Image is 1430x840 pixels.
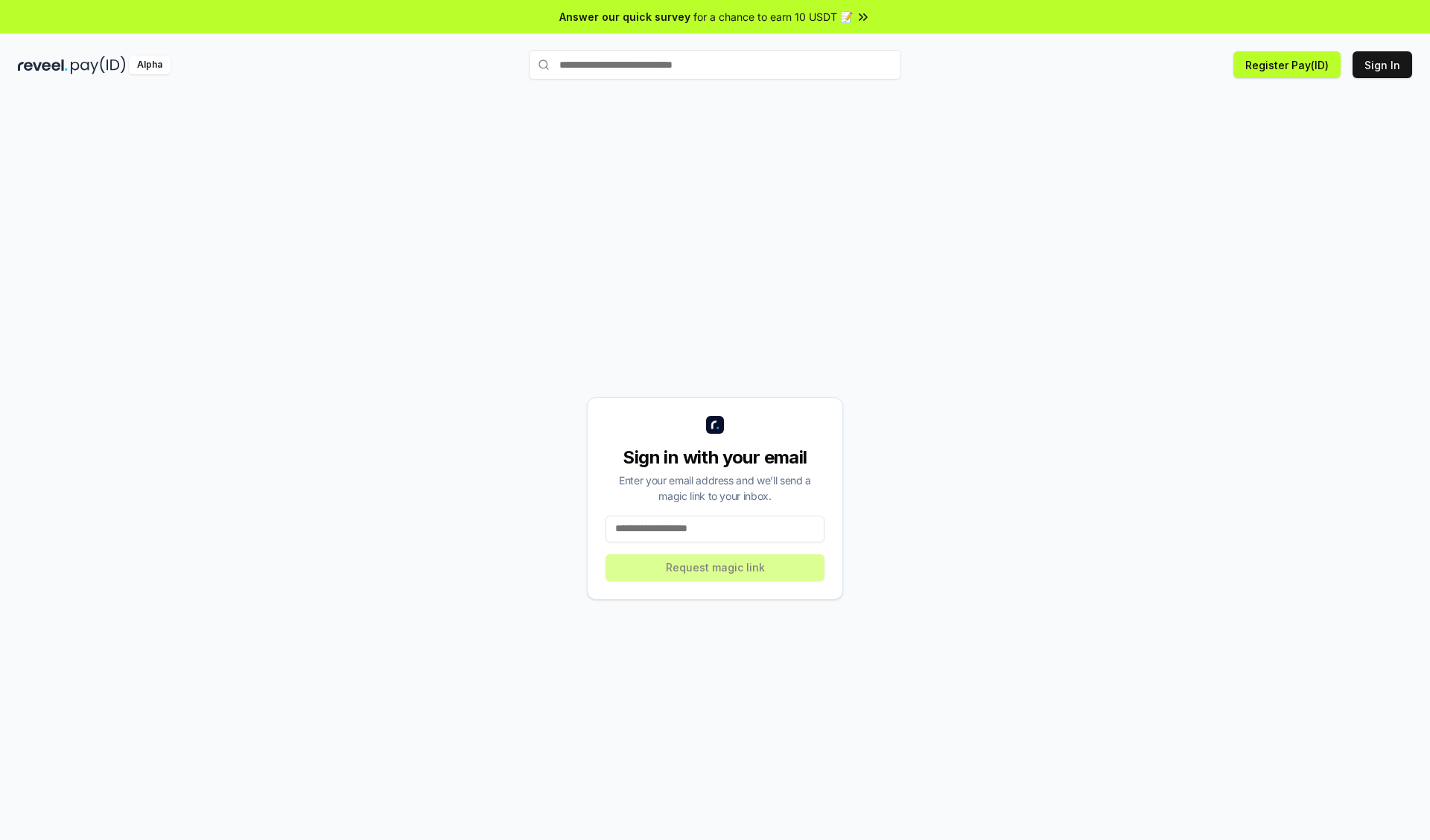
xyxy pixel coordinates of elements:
img: logo_small [706,416,724,434]
button: Sign In [1353,51,1412,78]
div: Enter your email address and we’ll send a magic link to your inbox. [606,472,824,504]
button: Register Pay(ID) [1233,51,1341,78]
img: pay_id [71,56,126,74]
span: for a chance to earn 10 USDT 📝 [693,9,853,25]
img: reveel_dark [18,56,68,74]
div: Alpha [129,56,171,74]
span: Answer our quick survey [559,9,690,25]
div: Sign in with your email [606,446,824,469]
